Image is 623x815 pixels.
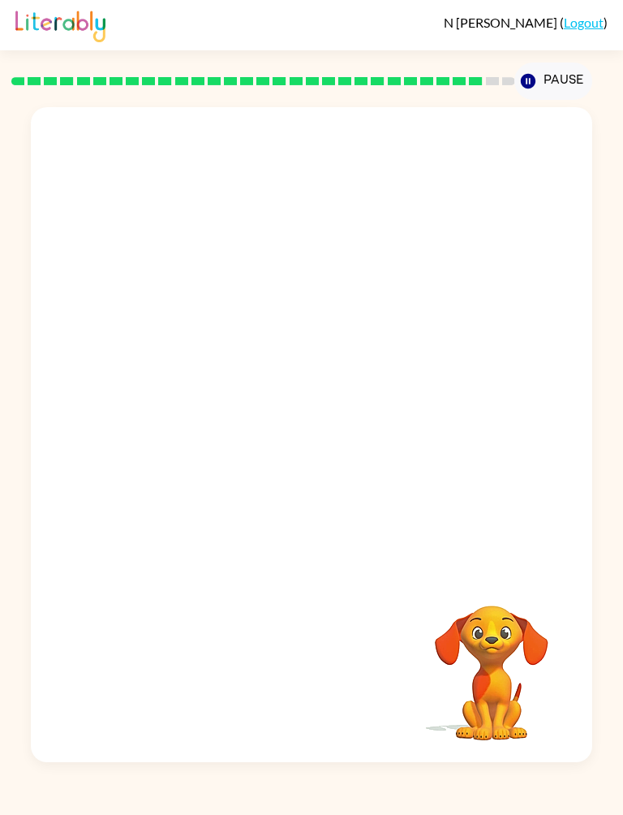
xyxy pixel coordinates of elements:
[514,63,591,100] button: Pause
[15,6,105,42] img: Literably
[444,15,560,30] span: N [PERSON_NAME]
[564,15,604,30] a: Logout
[410,580,573,743] video: Your browser must support playing .mp4 files to use Literably. Please try using another browser.
[444,15,608,30] div: ( )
